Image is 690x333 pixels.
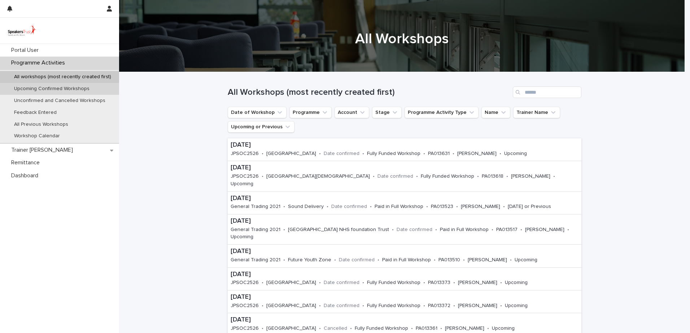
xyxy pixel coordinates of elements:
[262,325,263,332] p: •
[482,173,503,179] p: PA013618
[440,325,442,332] p: •
[377,257,379,263] p: •
[392,227,394,233] p: •
[262,151,263,157] p: •
[370,204,372,210] p: •
[319,303,321,309] p: •
[375,204,423,210] p: Paid in Full Workshop
[500,303,502,309] p: •
[319,325,321,332] p: •
[453,280,455,286] p: •
[438,257,460,263] p: PA013510
[283,227,285,233] p: •
[487,325,489,332] p: •
[405,107,479,118] button: Programme Activity Type
[510,257,512,263] p: •
[324,325,347,332] p: Cancelled
[499,151,501,157] p: •
[423,303,425,309] p: •
[288,257,331,263] p: Future Youth Zone
[262,173,263,179] p: •
[457,151,497,157] p: [PERSON_NAME]
[231,204,280,210] p: General Trading 2021
[231,181,253,187] p: Upcoming
[8,147,79,154] p: Trainer [PERSON_NAME]
[288,204,324,210] p: Sound Delivery
[456,204,458,210] p: •
[8,98,111,104] p: Unconfirmed and Cancelled Workshops
[504,151,527,157] p: Upcoming
[428,303,450,309] p: PA013372
[324,280,359,286] p: Date confirmed
[513,107,560,118] button: Trainer Name
[283,257,285,263] p: •
[428,280,450,286] p: PA013373
[228,107,287,118] button: Date of Workshop
[288,227,389,233] p: [GEOGRAPHIC_DATA] NHS foundation Trust
[228,245,581,267] a: [DATE]General Trading 2021•Future Youth Zone•Date confirmed•Paid in Full Workshop•PA013510•[PERSO...
[8,74,117,80] p: All workshops (most recently created first)
[231,293,548,301] p: [DATE]
[266,151,316,157] p: [GEOGRAPHIC_DATA]
[8,172,44,179] p: Dashboard
[520,227,522,233] p: •
[367,303,420,309] p: Fully Funded Workshop
[508,204,551,210] p: [DATE] or Previous
[481,107,510,118] button: Name
[8,86,95,92] p: Upcoming Confirmed Workshops
[511,173,550,179] p: [PERSON_NAME]
[431,204,453,210] p: PA013523
[367,280,420,286] p: Fully Funded Workshop
[382,257,431,263] p: Paid in Full Workshop
[423,151,425,157] p: •
[231,248,558,256] p: [DATE]
[231,316,535,324] p: [DATE]
[440,227,489,233] p: Paid in Full Workshop
[8,159,45,166] p: Remittance
[231,271,548,279] p: [DATE]
[231,141,547,149] p: [DATE]
[377,173,413,179] p: Date confirmed
[411,325,413,332] p: •
[228,192,581,214] a: [DATE]General Trading 2021•Sound Delivery•Date confirmed•Paid in Full Workshop•PA013523•[PERSON_N...
[426,204,428,210] p: •
[500,280,502,286] p: •
[231,280,259,286] p: JPSOC2526
[262,303,263,309] p: •
[468,257,507,263] p: [PERSON_NAME]
[266,303,316,309] p: [GEOGRAPHIC_DATA]
[228,161,581,191] a: [DATE]JPSOC2526•[GEOGRAPHIC_DATA][DEMOGRAPHIC_DATA]•Date confirmed•Fully Funded Workshop•PA013618...
[231,164,578,172] p: [DATE]
[231,173,259,179] p: JPSOC2526
[8,110,62,116] p: Feedback Entered
[319,151,321,157] p: •
[355,325,408,332] p: Fully Funded Workshop
[335,107,369,118] button: Account
[505,303,528,309] p: Upcoming
[453,151,454,157] p: •
[492,325,515,332] p: Upcoming
[8,133,66,139] p: Workshop Calendar
[350,325,352,332] p: •
[373,173,375,179] p: •
[266,173,370,179] p: [GEOGRAPHIC_DATA][DEMOGRAPHIC_DATA]
[8,47,44,54] p: Portal User
[231,303,259,309] p: JPSOC2526
[506,173,508,179] p: •
[231,234,253,240] p: Upcoming
[231,195,571,203] p: [DATE]
[458,303,497,309] p: [PERSON_NAME]
[492,227,493,233] p: •
[324,303,359,309] p: Date confirmed
[228,87,510,98] h1: All Workshops (most recently created first)
[6,23,38,38] img: UVamC7uQTJC0k9vuxGLS
[503,204,505,210] p: •
[228,214,581,245] a: [DATE]General Trading 2021•[GEOGRAPHIC_DATA] NHS foundation Trust•Date confirmed•Paid in Full Wor...
[231,257,280,263] p: General Trading 2021
[553,173,555,179] p: •
[362,280,364,286] p: •
[266,325,316,332] p: [GEOGRAPHIC_DATA]
[362,151,364,157] p: •
[372,107,402,118] button: Stage
[324,151,359,157] p: Date confirmed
